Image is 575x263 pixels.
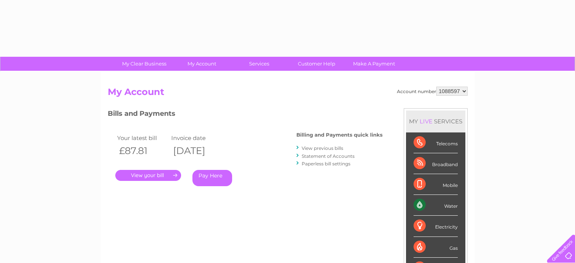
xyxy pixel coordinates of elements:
[414,174,458,195] div: Mobile
[115,170,181,181] a: .
[302,153,355,159] a: Statement of Accounts
[115,133,170,143] td: Your latest bill
[169,143,224,159] th: [DATE]
[108,87,468,101] h2: My Account
[113,57,175,71] a: My Clear Business
[414,216,458,237] div: Electricity
[414,132,458,153] div: Telecoms
[285,57,348,71] a: Customer Help
[406,110,465,132] div: MY SERVICES
[228,57,290,71] a: Services
[397,87,468,96] div: Account number
[115,143,170,159] th: £87.81
[108,108,383,121] h3: Bills and Payments
[302,161,350,167] a: Paperless bill settings
[192,170,232,186] a: Pay Here
[170,57,233,71] a: My Account
[296,132,383,138] h4: Billing and Payments quick links
[414,153,458,174] div: Broadband
[418,118,434,125] div: LIVE
[343,57,405,71] a: Make A Payment
[302,145,343,151] a: View previous bills
[414,237,458,258] div: Gas
[169,133,224,143] td: Invoice date
[414,195,458,216] div: Water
